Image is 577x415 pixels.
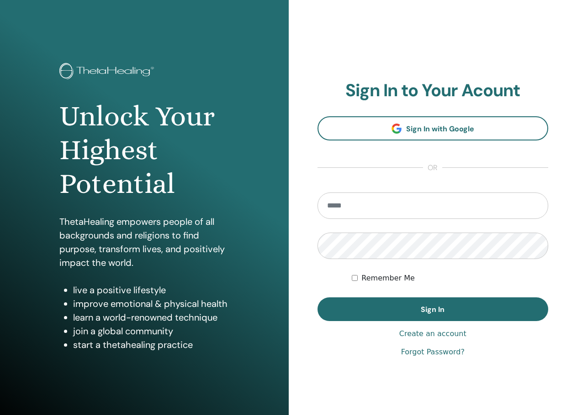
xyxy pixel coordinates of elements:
li: improve emotional & physical health [73,297,229,311]
a: Forgot Password? [401,347,465,358]
div: Keep me authenticated indefinitely or until I manually logout [352,273,548,284]
span: or [423,162,442,173]
a: Sign In with Google [318,116,549,140]
li: start a thetahealing practice [73,338,229,352]
li: live a positive lifestyle [73,283,229,297]
h2: Sign In to Your Acount [318,80,549,101]
span: Sign In [421,305,445,314]
p: ThetaHealing empowers people of all backgrounds and religions to find purpose, transform lives, a... [59,215,229,270]
li: learn a world-renowned technique [73,311,229,324]
span: Sign In with Google [406,124,474,134]
li: join a global community [73,324,229,338]
button: Sign In [318,297,549,321]
label: Remember Me [361,273,415,284]
h1: Unlock Your Highest Potential [59,99,229,201]
a: Create an account [399,328,466,339]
